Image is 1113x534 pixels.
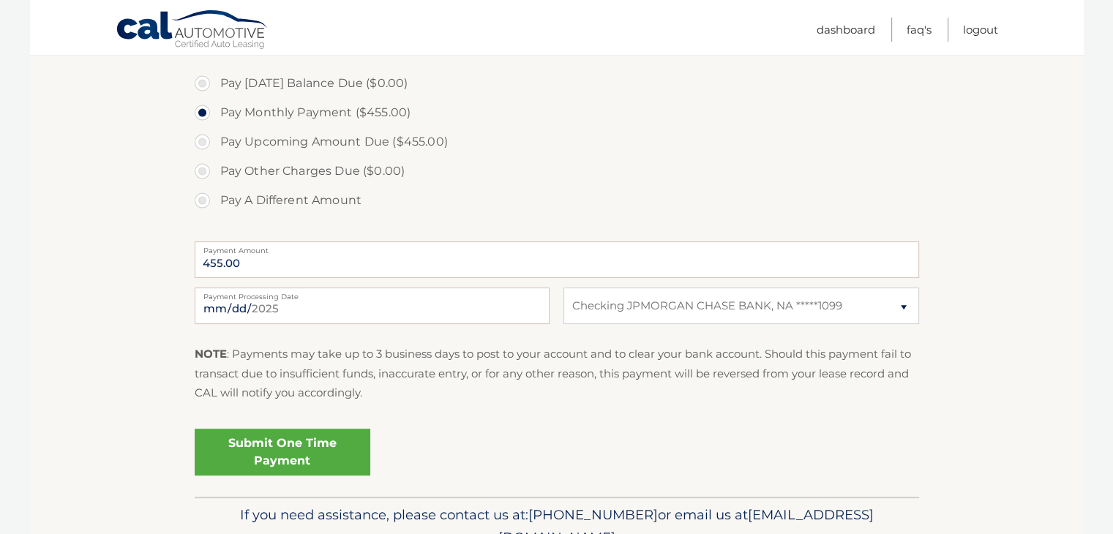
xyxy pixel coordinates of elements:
[116,10,269,52] a: Cal Automotive
[195,186,919,215] label: Pay A Different Amount
[963,18,998,42] a: Logout
[817,18,875,42] a: Dashboard
[195,241,919,278] input: Payment Amount
[195,98,919,127] label: Pay Monthly Payment ($455.00)
[528,506,658,523] span: [PHONE_NUMBER]
[195,157,919,186] label: Pay Other Charges Due ($0.00)
[195,347,227,361] strong: NOTE
[195,287,550,324] input: Payment Date
[907,18,932,42] a: FAQ's
[195,345,919,402] p: : Payments may take up to 3 business days to post to your account and to clear your bank account....
[195,429,370,475] a: Submit One Time Payment
[195,241,919,253] label: Payment Amount
[195,69,919,98] label: Pay [DATE] Balance Due ($0.00)
[195,127,919,157] label: Pay Upcoming Amount Due ($455.00)
[195,287,550,299] label: Payment Processing Date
